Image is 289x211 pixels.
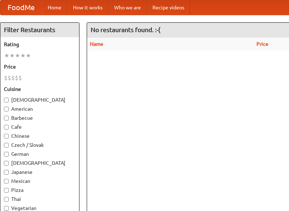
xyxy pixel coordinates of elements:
label: American [4,105,76,113]
label: Japanese [4,168,76,176]
input: Chinese [4,134,9,139]
a: Name [90,41,103,47]
li: ★ [20,52,26,60]
input: [DEMOGRAPHIC_DATA] [4,161,9,166]
a: Home [42,0,67,15]
h5: Price [4,63,76,70]
a: FoodMe [0,0,42,15]
input: Vegetarian [4,206,9,211]
input: Cafe [4,125,9,129]
label: Cafe [4,123,76,131]
li: ★ [26,52,31,60]
li: $ [15,74,18,82]
li: $ [8,74,11,82]
label: [DEMOGRAPHIC_DATA] [4,96,76,104]
label: Barbecue [4,114,76,122]
li: ★ [15,52,20,60]
a: Price [256,41,268,47]
label: Mexican [4,177,76,185]
input: Japanese [4,170,9,175]
li: ★ [4,52,9,60]
input: German [4,152,9,157]
input: Barbecue [4,116,9,120]
h5: Cuisine [4,85,76,93]
li: ★ [9,52,15,60]
input: Mexican [4,179,9,184]
input: Pizza [4,188,9,193]
a: How it works [67,0,108,15]
ng-pluralize: No restaurants found. :-( [91,26,160,33]
li: $ [11,74,15,82]
li: $ [4,74,8,82]
a: Recipe videos [147,0,190,15]
label: Pizza [4,186,76,194]
li: $ [18,74,22,82]
input: Czech / Slovak [4,143,9,148]
input: American [4,107,9,111]
input: [DEMOGRAPHIC_DATA] [4,98,9,102]
h4: Filter Restaurants [0,23,79,37]
label: Czech / Slovak [4,141,76,149]
input: Thai [4,197,9,202]
label: German [4,150,76,158]
label: Chinese [4,132,76,140]
label: Thai [4,195,76,203]
h5: Rating [4,41,76,48]
label: [DEMOGRAPHIC_DATA] [4,159,76,167]
a: Who we are [108,0,147,15]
